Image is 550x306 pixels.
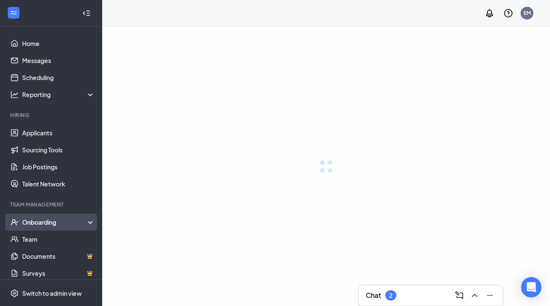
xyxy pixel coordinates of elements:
div: Onboarding [22,218,95,226]
a: Job Postings [22,158,95,175]
h3: Chat [366,291,381,300]
div: Team Management [10,201,93,208]
a: SurveysCrown [22,265,95,282]
a: Applicants [22,124,95,141]
svg: Analysis [10,90,19,99]
svg: WorkstreamLogo [9,9,18,17]
a: Sourcing Tools [22,141,95,158]
svg: ChevronUp [470,290,480,300]
svg: Minimize [485,290,495,300]
a: Home [22,35,95,52]
a: Scheduling [22,69,95,86]
svg: Settings [10,289,19,297]
button: ChevronUp [467,289,481,302]
div: Reporting [22,90,95,99]
button: Minimize [482,289,496,302]
div: EM [524,9,531,17]
div: Open Intercom Messenger [521,277,541,297]
a: Team [22,231,95,248]
svg: UserCheck [10,218,19,226]
div: Switch to admin view [22,289,82,297]
button: ComposeMessage [452,289,465,302]
svg: Notifications [484,8,495,18]
a: Talent Network [22,175,95,192]
a: DocumentsCrown [22,248,95,265]
svg: Collapse [82,9,91,17]
div: 2 [389,292,392,299]
a: Messages [22,52,95,69]
div: Hiring [10,112,93,119]
svg: QuestionInfo [503,8,513,18]
svg: ComposeMessage [454,290,464,300]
